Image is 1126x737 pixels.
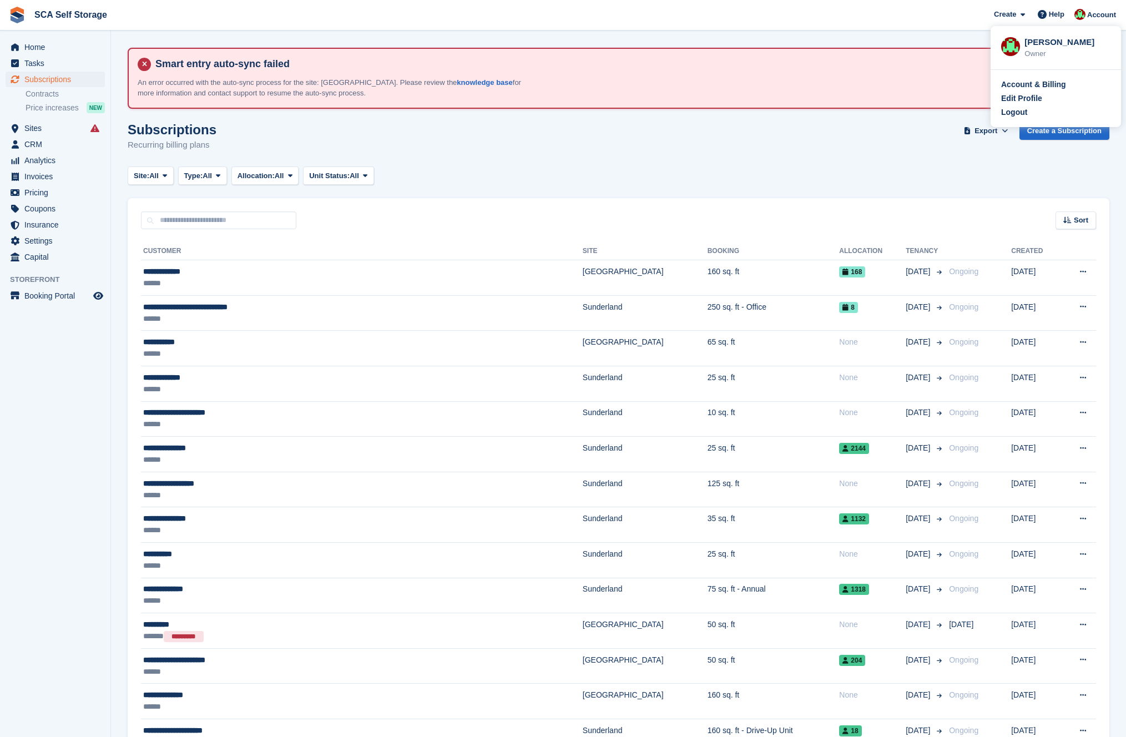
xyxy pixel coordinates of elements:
[1011,295,1060,331] td: [DATE]
[708,260,840,296] td: 160 sq. ft
[6,288,105,304] a: menu
[949,408,978,417] span: Ongoing
[1087,9,1116,21] span: Account
[6,217,105,233] a: menu
[949,655,978,664] span: Ongoing
[1001,79,1110,90] a: Account & Billing
[949,337,978,346] span: Ongoing
[26,102,105,114] a: Price increases NEW
[949,479,978,488] span: Ongoing
[1011,472,1060,507] td: [DATE]
[839,243,906,260] th: Allocation
[949,584,978,593] span: Ongoing
[708,243,840,260] th: Booking
[1011,331,1060,366] td: [DATE]
[906,583,932,595] span: [DATE]
[6,120,105,136] a: menu
[1001,107,1110,118] a: Logout
[10,274,110,285] span: Storefront
[708,472,840,507] td: 125 sq. ft
[583,578,708,613] td: Sunderland
[1049,9,1064,20] span: Help
[906,301,932,313] span: [DATE]
[1011,366,1060,401] td: [DATE]
[949,443,978,452] span: Ongoing
[6,55,105,71] a: menu
[24,233,91,249] span: Settings
[24,153,91,168] span: Analytics
[24,185,91,200] span: Pricing
[583,613,708,649] td: [GEOGRAPHIC_DATA]
[6,137,105,152] a: menu
[6,72,105,87] a: menu
[275,170,284,181] span: All
[839,655,865,666] span: 204
[184,170,203,181] span: Type:
[839,302,858,313] span: 8
[583,684,708,719] td: [GEOGRAPHIC_DATA]
[583,648,708,684] td: [GEOGRAPHIC_DATA]
[994,9,1016,20] span: Create
[303,166,373,185] button: Unit Status: All
[141,243,583,260] th: Customer
[1011,542,1060,578] td: [DATE]
[583,295,708,331] td: Sunderland
[1011,507,1060,543] td: [DATE]
[1011,648,1060,684] td: [DATE]
[24,201,91,216] span: Coupons
[906,548,932,560] span: [DATE]
[949,690,978,699] span: Ongoing
[24,249,91,265] span: Capital
[839,266,865,277] span: 168
[906,478,932,489] span: [DATE]
[583,401,708,437] td: Sunderland
[708,684,840,719] td: 160 sq. ft
[583,366,708,401] td: Sunderland
[87,102,105,113] div: NEW
[906,266,932,277] span: [DATE]
[906,689,932,701] span: [DATE]
[906,725,932,736] span: [DATE]
[949,267,978,276] span: Ongoing
[24,137,91,152] span: CRM
[949,620,973,629] span: [DATE]
[1011,260,1060,296] td: [DATE]
[24,39,91,55] span: Home
[839,443,869,454] span: 2144
[1001,93,1042,104] div: Edit Profile
[906,654,932,666] span: [DATE]
[128,166,174,185] button: Site: All
[1024,48,1110,59] div: Owner
[30,6,112,24] a: SCA Self Storage
[6,153,105,168] a: menu
[839,548,906,560] div: None
[6,249,105,265] a: menu
[134,170,149,181] span: Site:
[6,169,105,184] a: menu
[457,78,512,87] a: knowledge base
[906,442,932,454] span: [DATE]
[949,726,978,735] span: Ongoing
[238,170,275,181] span: Allocation:
[583,472,708,507] td: Sunderland
[26,89,105,99] a: Contracts
[1001,93,1110,104] a: Edit Profile
[583,437,708,472] td: Sunderland
[128,139,216,152] p: Recurring billing plans
[708,366,840,401] td: 25 sq. ft
[708,613,840,649] td: 50 sq. ft
[1011,401,1060,437] td: [DATE]
[839,584,869,595] span: 1318
[24,288,91,304] span: Booking Portal
[839,619,906,630] div: None
[583,243,708,260] th: Site
[949,514,978,523] span: Ongoing
[151,58,1099,70] h4: Smart entry auto-sync failed
[708,401,840,437] td: 10 sq. ft
[906,619,932,630] span: [DATE]
[839,478,906,489] div: None
[9,7,26,23] img: stora-icon-8386f47178a22dfd0bd8f6a31ec36ba5ce8667c1dd55bd0f319d3a0aa187defe.svg
[839,372,906,383] div: None
[1019,122,1109,140] a: Create a Subscription
[708,437,840,472] td: 25 sq. ft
